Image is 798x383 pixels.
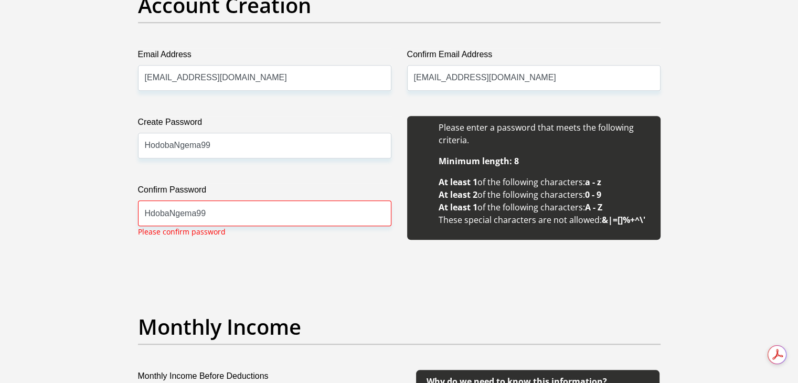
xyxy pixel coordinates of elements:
input: Create Password [138,133,391,158]
b: At least 1 [439,201,477,213]
b: &|=[]%+^\' [602,214,645,226]
p: Please confirm password [138,226,226,237]
input: Confirm Email Address [407,65,661,91]
h2: Monthly Income [138,314,661,339]
label: Create Password [138,116,391,133]
label: Email Address [138,48,391,65]
label: Confirm Email Address [407,48,661,65]
b: At least 2 [439,189,477,200]
li: of the following characters: [439,201,650,214]
li: These special characters are not allowed: [439,214,650,226]
b: Minimum length: 8 [439,155,519,167]
input: Confirm Password [138,200,391,226]
b: 0 - 9 [585,189,601,200]
b: A - Z [585,201,602,213]
b: a - z [585,176,601,188]
b: At least 1 [439,176,477,188]
li: of the following characters: [439,176,650,188]
input: Email Address [138,65,391,91]
li: of the following characters: [439,188,650,201]
li: Please enter a password that meets the following criteria. [439,121,650,146]
label: Confirm Password [138,184,391,200]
